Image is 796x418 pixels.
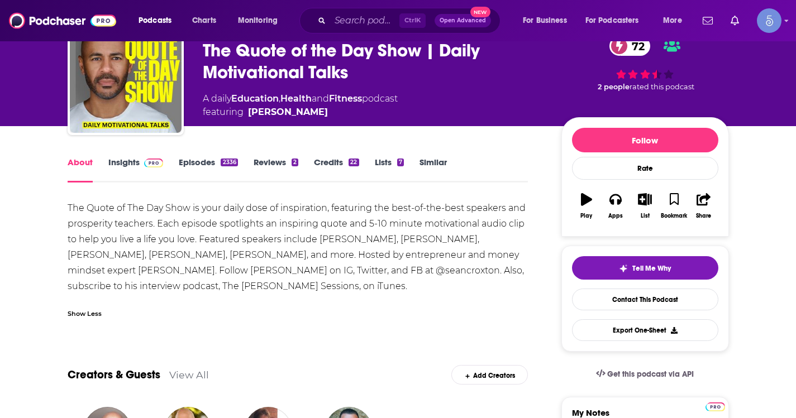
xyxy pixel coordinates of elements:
a: Contact This Podcast [572,289,718,310]
button: Open AdvancedNew [435,14,491,27]
a: View All [169,369,209,381]
div: Bookmark [661,213,687,219]
a: Credits22 [314,157,359,182]
a: Pro website [706,401,725,411]
div: Play [580,213,592,219]
div: 7 [397,158,404,166]
button: open menu [230,12,292,30]
div: List [641,213,650,219]
span: Podcasts [139,13,171,28]
img: tell me why sparkle [619,264,628,273]
div: The Quote of The Day Show is your daily dose of inspiration, featuring the best-of-the-best speak... [68,200,528,294]
span: rated this podcast [630,83,694,91]
span: For Podcasters [585,13,639,28]
button: open menu [578,12,655,30]
a: About [68,157,93,182]
div: Share [696,213,711,219]
div: Rate [572,157,718,180]
button: Bookmark [660,186,689,226]
a: Reviews2 [254,157,298,182]
div: A daily podcast [203,92,398,119]
div: Search podcasts, credits, & more... [310,8,511,33]
button: Play [572,186,601,226]
span: New [470,7,490,17]
div: 2 [292,158,298,166]
span: Logged in as Spiral5-G1 [757,8,781,33]
a: Creators & Guests [68,368,160,382]
span: More [663,13,682,28]
span: For Business [523,13,567,28]
span: Open Advanced [440,18,486,23]
input: Search podcasts, credits, & more... [330,12,399,30]
span: Ctrl K [399,13,426,28]
a: Lists7 [375,157,404,182]
button: Export One-Sheet [572,319,718,341]
a: Similar [420,157,447,182]
a: InsightsPodchaser Pro [108,157,164,182]
div: Apps [608,213,623,219]
button: open menu [655,12,696,30]
button: Show profile menu [757,8,781,33]
div: Add Creators [451,365,528,385]
img: User Profile [757,8,781,33]
a: Fitness [329,93,362,104]
a: Sean Croxton [248,105,328,119]
img: Podchaser Pro [706,402,725,411]
button: open menu [131,12,186,30]
button: List [630,186,659,226]
span: Get this podcast via API [607,369,694,379]
a: Episodes2336 [179,157,237,182]
div: 72 2 peoplerated this podcast [561,29,729,99]
span: Monitoring [238,13,278,28]
img: The Quote of the Day Show | Daily Motivational Talks [70,21,182,133]
button: open menu [515,12,581,30]
a: Show notifications dropdown [698,11,717,30]
a: Show notifications dropdown [726,11,743,30]
a: 72 [609,36,650,56]
a: Charts [185,12,223,30]
span: 2 people [598,83,630,91]
img: Podchaser Pro [144,158,164,167]
span: Tell Me Why [632,264,671,273]
span: and [312,93,329,104]
span: , [279,93,280,104]
button: Follow [572,128,718,152]
a: Education [231,93,279,104]
span: Charts [192,13,216,28]
button: tell me why sparkleTell Me Why [572,256,718,280]
a: Health [280,93,312,104]
button: Apps [601,186,630,226]
button: Share [689,186,718,226]
span: 72 [621,36,650,56]
div: 2336 [221,158,237,166]
a: Get this podcast via API [587,361,703,388]
div: 22 [349,158,359,166]
img: Podchaser - Follow, Share and Rate Podcasts [9,10,116,31]
span: featuring [203,105,398,119]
